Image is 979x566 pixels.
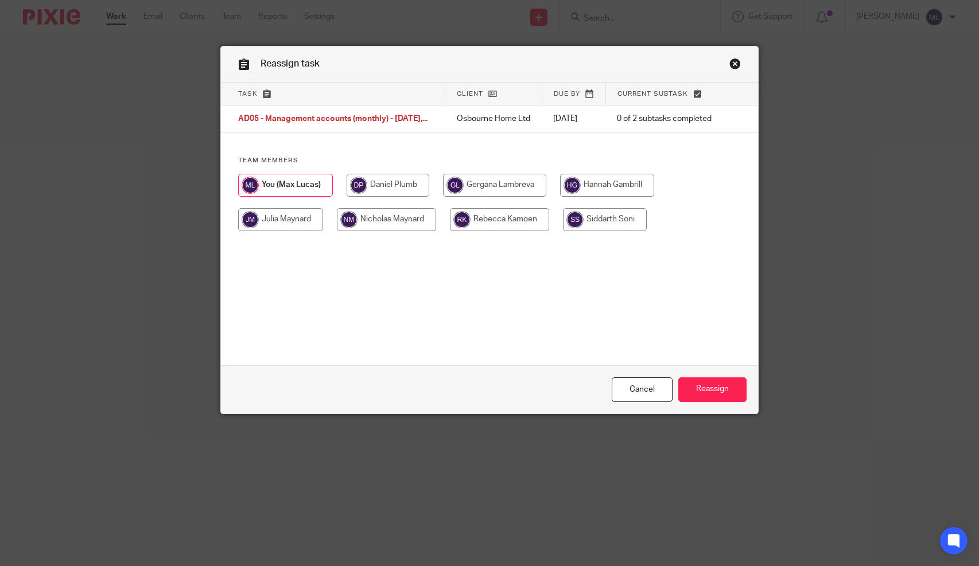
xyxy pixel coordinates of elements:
[238,91,258,97] span: Task
[612,377,673,402] a: Close this dialog window
[554,91,580,97] span: Due by
[457,113,530,124] p: Osbourne Home Ltd
[238,156,741,165] h4: Team members
[553,113,594,124] p: [DATE]
[729,58,741,73] a: Close this dialog window
[457,91,483,97] span: Client
[605,106,724,133] td: 0 of 2 subtasks completed
[678,377,747,402] input: Reassign
[238,115,428,123] span: AD05 - Management accounts (monthly) - [DATE],...
[617,91,688,97] span: Current subtask
[261,59,320,68] span: Reassign task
